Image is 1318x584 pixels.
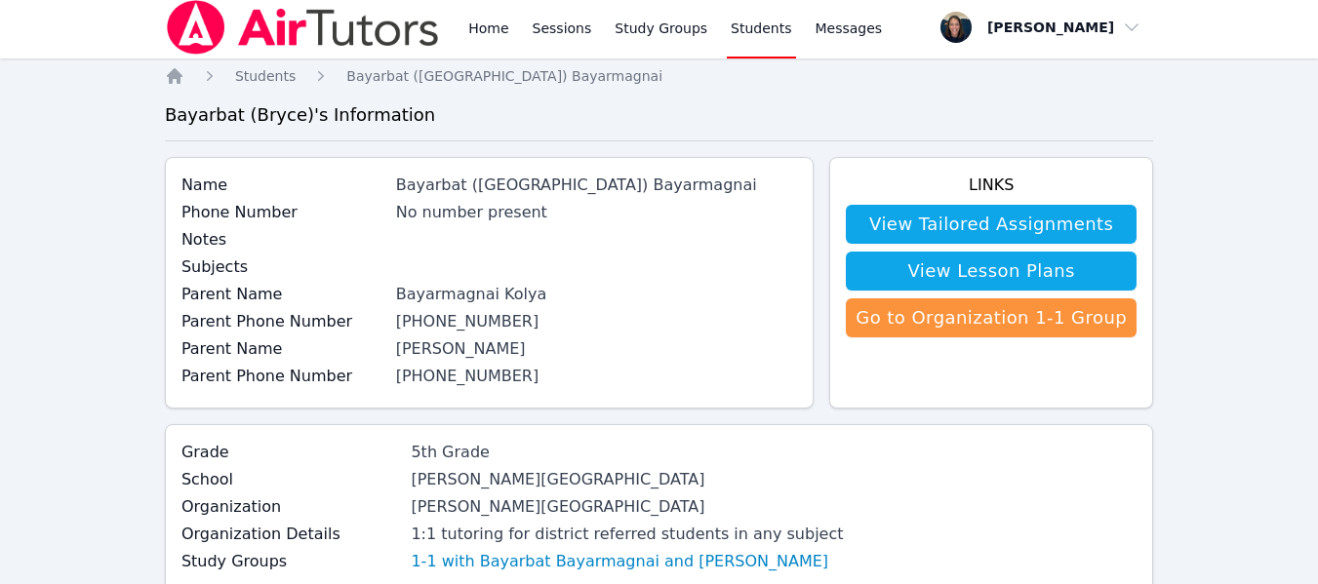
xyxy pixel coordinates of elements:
[181,365,384,388] label: Parent Phone Number
[181,523,400,546] label: Organization Details
[396,337,798,361] div: [PERSON_NAME]
[846,205,1137,244] a: View Tailored Assignments
[165,66,1153,86] nav: Breadcrumb
[411,468,843,491] div: [PERSON_NAME][GEOGRAPHIC_DATA]
[411,495,843,519] div: [PERSON_NAME][GEOGRAPHIC_DATA]
[846,298,1137,337] a: Go to Organization 1-1 Group
[411,523,843,546] div: 1:1 tutoring for district referred students in any subject
[181,310,384,333] label: Parent Phone Number
[846,252,1137,291] a: View Lesson Plans
[396,367,539,385] a: [PHONE_NUMBER]
[181,441,400,464] label: Grade
[181,255,384,279] label: Subjects
[396,283,798,306] div: Bayarmagnai Kolya
[396,201,798,224] div: No number present
[181,495,400,519] label: Organization
[181,468,400,491] label: School
[346,68,662,84] span: Bayarbat ([GEOGRAPHIC_DATA]) Bayarmagnai
[181,174,384,197] label: Name
[235,68,296,84] span: Students
[181,228,384,252] label: Notes
[346,66,662,86] a: Bayarbat ([GEOGRAPHIC_DATA]) Bayarmagnai
[816,19,883,38] span: Messages
[411,441,843,464] div: 5th Grade
[846,174,1137,197] h4: Links
[181,550,400,573] label: Study Groups
[235,66,296,86] a: Students
[411,550,828,573] a: 1-1 with Bayarbat Bayarmagnai and [PERSON_NAME]
[181,283,384,306] label: Parent Name
[396,312,539,331] a: [PHONE_NUMBER]
[165,101,1153,129] h3: Bayarbat (Bryce) 's Information
[181,201,384,224] label: Phone Number
[181,337,384,361] label: Parent Name
[396,174,798,197] div: Bayarbat ([GEOGRAPHIC_DATA]) Bayarmagnai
